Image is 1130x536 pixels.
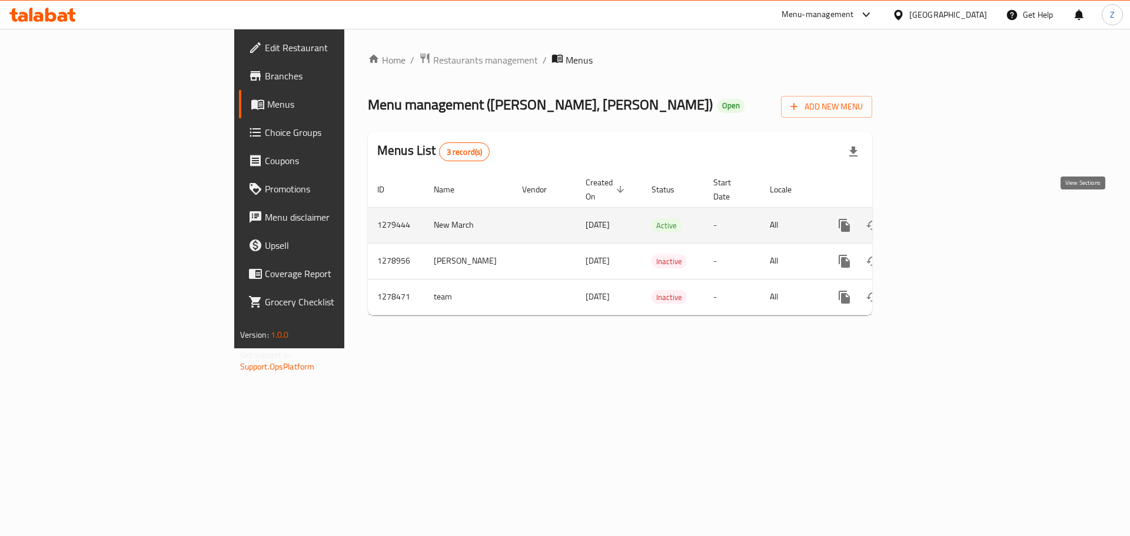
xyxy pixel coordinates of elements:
[267,97,414,111] span: Menus
[830,247,859,275] button: more
[717,101,745,111] span: Open
[239,34,423,62] a: Edit Restaurant
[239,259,423,288] a: Coverage Report
[239,147,423,175] a: Coupons
[586,175,628,204] span: Created On
[265,210,414,224] span: Menu disclaimer
[239,118,423,147] a: Choice Groups
[265,154,414,168] span: Coupons
[265,182,414,196] span: Promotions
[830,211,859,239] button: more
[713,175,746,204] span: Start Date
[830,283,859,311] button: more
[790,99,863,114] span: Add New Menu
[368,172,953,315] table: enhanced table
[377,182,400,197] span: ID
[770,182,807,197] span: Locale
[760,207,821,243] td: All
[271,327,289,342] span: 1.0.0
[760,279,821,315] td: All
[760,243,821,279] td: All
[909,8,987,21] div: [GEOGRAPHIC_DATA]
[859,283,887,311] button: Change Status
[265,41,414,55] span: Edit Restaurant
[839,138,868,166] div: Export file
[586,217,610,232] span: [DATE]
[586,253,610,268] span: [DATE]
[419,52,538,68] a: Restaurants management
[368,52,872,68] nav: breadcrumb
[265,69,414,83] span: Branches
[433,53,538,67] span: Restaurants management
[434,182,470,197] span: Name
[239,231,423,259] a: Upsell
[859,211,887,239] button: Change Status
[782,8,854,22] div: Menu-management
[704,243,760,279] td: -
[586,289,610,304] span: [DATE]
[240,327,269,342] span: Version:
[652,182,690,197] span: Status
[424,279,513,315] td: team
[652,255,687,268] span: Inactive
[566,53,593,67] span: Menus
[717,99,745,113] div: Open
[239,62,423,90] a: Branches
[440,147,490,158] span: 3 record(s)
[368,91,713,118] span: Menu management ( [PERSON_NAME], [PERSON_NAME] )
[239,203,423,231] a: Menu disclaimer
[424,207,513,243] td: New March
[704,207,760,243] td: -
[377,142,490,161] h2: Menus List
[543,53,547,67] li: /
[1110,8,1115,21] span: Z
[652,218,682,232] div: Active
[821,172,953,208] th: Actions
[859,247,887,275] button: Change Status
[239,175,423,203] a: Promotions
[424,243,513,279] td: [PERSON_NAME]
[652,219,682,232] span: Active
[239,90,423,118] a: Menus
[704,279,760,315] td: -
[239,288,423,316] a: Grocery Checklist
[439,142,490,161] div: Total records count
[522,182,562,197] span: Vendor
[265,125,414,139] span: Choice Groups
[652,254,687,268] div: Inactive
[781,96,872,118] button: Add New Menu
[265,238,414,252] span: Upsell
[265,267,414,281] span: Coverage Report
[652,291,687,304] span: Inactive
[240,359,315,374] a: Support.OpsPlatform
[265,295,414,309] span: Grocery Checklist
[240,347,294,362] span: Get support on:
[652,290,687,304] div: Inactive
